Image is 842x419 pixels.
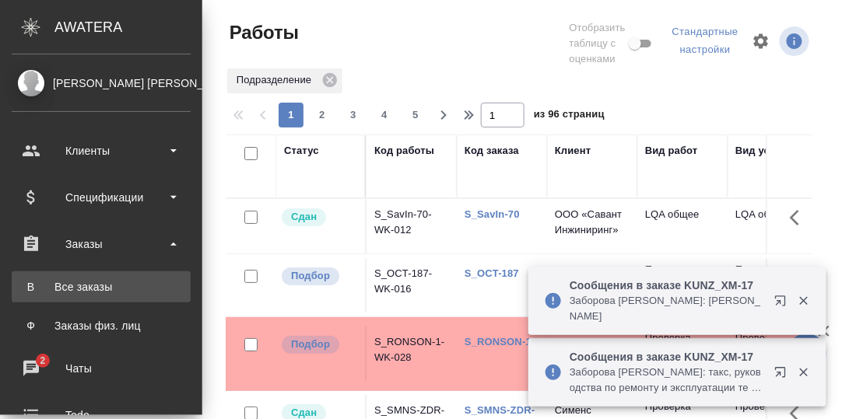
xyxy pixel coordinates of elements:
[403,107,428,123] span: 5
[735,143,793,159] div: Вид услуги
[465,267,519,279] a: S_OCT-187
[367,258,457,313] td: S_OCT-187-WK-016
[788,365,819,379] button: Закрыть
[284,143,319,159] div: Статус
[570,293,764,324] p: Заборова [PERSON_NAME]: [PERSON_NAME]
[291,268,330,284] p: Подбор
[374,143,434,159] div: Код работы
[570,349,764,365] p: Сообщения в заказе KUNZ_XM-17
[645,207,720,222] p: LQA общее
[12,75,191,92] div: [PERSON_NAME] [PERSON_NAME]
[570,365,764,396] p: Заборова [PERSON_NAME]: такс, руководства по ремонту и эксплуатации те же. вижу добавили какие-то...
[534,105,605,127] span: из 96 страниц
[12,139,191,162] div: Клиенты
[781,199,818,236] button: Здесь прячутся важные кнопки
[742,23,780,60] span: Настроить таблицу
[780,26,812,56] span: Посмотреть информацию
[280,334,357,355] div: Можно подбирать исполнителей
[367,326,457,381] td: S_RONSON-1-WK-028
[668,20,742,62] div: split button
[570,20,626,67] span: Отобразить таблицу с оценками
[19,279,183,295] div: Все заказы
[465,143,519,159] div: Код заказа
[765,357,802,394] button: Открыть в новой вкладке
[227,68,342,93] div: Подразделение
[570,278,764,293] p: Сообщения в заказе KUNZ_XM-17
[555,207,630,238] p: ООО «Савант Инжиниринг»
[310,103,335,127] button: 2
[4,349,198,388] a: 2Чаты
[555,143,591,159] div: Клиент
[341,103,366,127] button: 3
[12,357,191,380] div: Чаты
[735,262,810,309] p: Проверка качества перевода ...
[645,143,698,159] div: Вид работ
[280,207,357,228] div: Менеджер проверил работу исполнителя, передает ее на следующий этап
[403,103,428,127] button: 5
[19,318,183,333] div: Заказы физ. лиц
[12,232,191,256] div: Заказы
[341,107,366,123] span: 3
[372,107,397,123] span: 4
[465,208,520,220] a: S_SavIn-70
[54,12,202,43] div: AWATERA
[735,207,810,222] p: LQA общее
[291,337,330,352] p: Подбор
[765,285,802,323] button: Открыть в новой вкладке
[30,353,54,368] span: 2
[645,262,720,309] p: Проверка качества перевода ...
[280,266,357,287] div: Можно подбирать исполнителей
[367,199,457,253] td: S_SavIn-70-WK-012
[788,294,819,308] button: Закрыть
[237,72,317,88] p: Подразделение
[226,20,299,45] span: Работы
[465,336,532,347] a: S_RONSON-1
[291,209,317,225] p: Сдан
[12,186,191,209] div: Спецификации
[372,103,397,127] button: 4
[12,271,191,302] a: ВВсе заказы
[310,107,335,123] span: 2
[781,258,818,295] button: Здесь прячутся важные кнопки
[12,310,191,341] a: ФЗаказы физ. лиц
